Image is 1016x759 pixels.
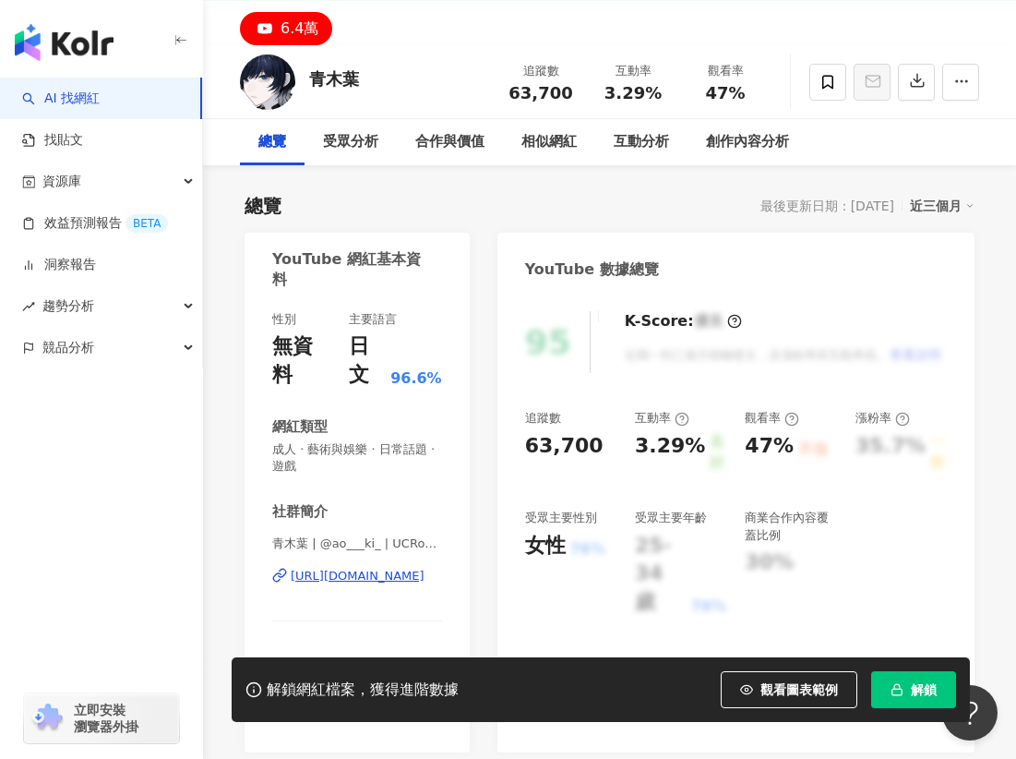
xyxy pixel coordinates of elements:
div: K-Score : [625,311,742,331]
span: 63,700 [508,83,572,102]
div: 主要語言 [349,311,397,328]
div: 受眾主要年齡 [635,510,707,526]
span: 47% [705,84,745,102]
span: 資源庫 [42,161,81,202]
div: 總覽 [258,131,286,153]
a: chrome extension立即安裝 瀏覽器外掛 [24,693,179,743]
span: 3.29% [604,84,662,102]
div: 6.4萬 [281,16,318,42]
div: 互動率 [598,62,668,80]
span: 96.6% [390,368,442,389]
span: 競品分析 [42,327,94,368]
span: rise [22,300,35,313]
span: 趨勢分析 [42,285,94,327]
a: 洞察報告 [22,256,96,274]
img: chrome extension [30,704,66,733]
a: [URL][DOMAIN_NAME] [272,568,442,584]
a: 找貼文 [22,131,83,150]
div: 女性 [525,532,566,560]
div: 互動率 [635,410,689,427]
div: 商業合作內容覆蓋比例 [745,510,836,543]
div: 互動分析 [614,131,669,153]
div: 社群簡介 [272,502,328,522]
div: 63,700 [525,432,604,461]
img: KOL Avatar [240,54,295,110]
div: YouTube 網紅基本資料 [272,249,433,291]
span: 觀看圖表範例 [760,682,838,697]
div: 解鎖網紅檔案，獲得進階數據 [267,681,459,700]
div: 觀看率 [690,62,760,80]
button: 解鎖 [871,671,956,708]
div: 47% [745,432,794,461]
button: 觀看圖表範例 [721,671,857,708]
div: 近三個月 [910,194,974,218]
div: 總覽 [245,193,281,219]
div: 相似網紅 [521,131,577,153]
div: 性別 [272,311,296,328]
div: 青木葉 [309,67,359,90]
span: 解鎖 [911,682,937,697]
div: 追蹤數 [506,62,576,80]
button: 6.4萬 [240,12,332,45]
div: 最後更新日期：[DATE] [760,199,894,213]
div: 日文 [349,332,386,390]
span: 青木葉 | @ao___ki_ | UCRo9X4fi28EBGc4ABdSW_kg [272,536,442,552]
div: 追蹤數 [525,410,561,427]
div: 無資料 [272,332,330,390]
div: 網紅類型 [272,417,328,437]
div: YouTube 數據總覽 [525,259,659,280]
div: 3.29% [635,432,705,474]
div: 受眾主要性別 [525,510,597,526]
div: 合作與價值 [415,131,484,153]
a: 效益預測報告BETA [22,214,168,233]
div: 創作內容分析 [706,131,789,153]
div: 觀看率 [745,410,799,427]
div: [URL][DOMAIN_NAME] [291,568,424,584]
div: 受眾分析 [323,131,378,153]
a: searchAI 找網紅 [22,90,100,108]
span: 成人 · 藝術與娛樂 · 日常話題 · 遊戲 [272,441,442,475]
span: 立即安裝 瀏覽器外掛 [74,702,138,735]
img: logo [15,24,114,61]
div: 漲粉率 [855,410,910,427]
